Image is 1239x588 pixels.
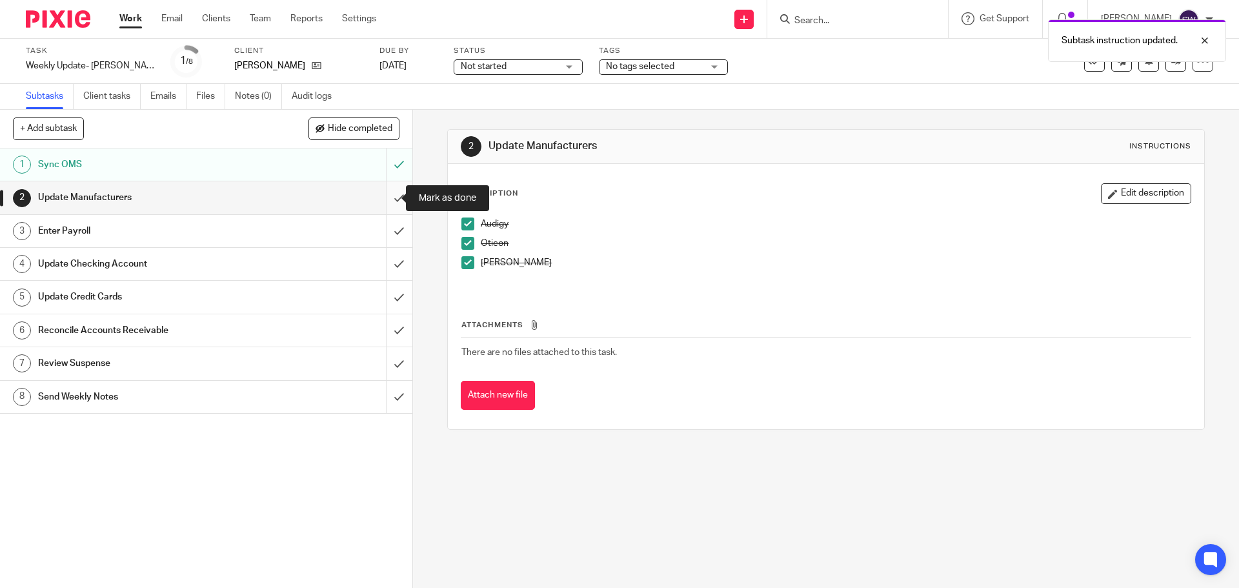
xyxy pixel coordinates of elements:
[202,12,230,25] a: Clients
[292,84,341,109] a: Audit logs
[26,46,155,56] label: Task
[290,12,323,25] a: Reports
[1178,9,1199,30] img: svg%3E
[13,189,31,207] div: 2
[489,139,854,153] h1: Update Manufacturers
[38,221,261,241] h1: Enter Payroll
[38,287,261,307] h1: Update Credit Cards
[26,59,155,72] div: Weekly Update- Cantera-Moore
[38,321,261,340] h1: Reconcile Accounts Receivable
[196,84,225,109] a: Files
[454,46,583,56] label: Status
[599,46,728,56] label: Tags
[235,84,282,109] a: Notes (0)
[13,388,31,406] div: 8
[379,46,438,56] label: Due by
[13,289,31,307] div: 5
[461,348,617,357] span: There are no files attached to this task.
[161,12,183,25] a: Email
[342,12,376,25] a: Settings
[186,58,193,65] small: /8
[13,321,31,340] div: 6
[13,222,31,240] div: 3
[461,381,535,410] button: Attach new file
[13,117,84,139] button: + Add subtask
[13,255,31,273] div: 4
[481,256,1190,269] p: [PERSON_NAME]
[83,84,141,109] a: Client tasks
[234,46,363,56] label: Client
[461,136,481,157] div: 2
[38,155,261,174] h1: Sync OMS
[38,188,261,207] h1: Update Manufacturers
[606,62,674,71] span: No tags selected
[461,62,507,71] span: Not started
[26,10,90,28] img: Pixie
[234,59,305,72] p: [PERSON_NAME]
[250,12,271,25] a: Team
[379,61,407,70] span: [DATE]
[38,354,261,373] h1: Review Suspense
[119,12,142,25] a: Work
[1129,141,1191,152] div: Instructions
[26,59,155,72] div: Weekly Update- [PERSON_NAME]
[38,254,261,274] h1: Update Checking Account
[13,354,31,372] div: 7
[328,124,392,134] span: Hide completed
[180,54,193,68] div: 1
[1062,34,1178,47] p: Subtask instruction updated.
[481,218,1190,230] p: Audigy
[26,84,74,109] a: Subtasks
[38,387,261,407] h1: Send Weekly Notes
[308,117,399,139] button: Hide completed
[150,84,186,109] a: Emails
[1101,183,1191,204] button: Edit description
[461,321,523,329] span: Attachments
[461,188,518,199] p: Description
[13,156,31,174] div: 1
[481,237,1190,250] p: Oticon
